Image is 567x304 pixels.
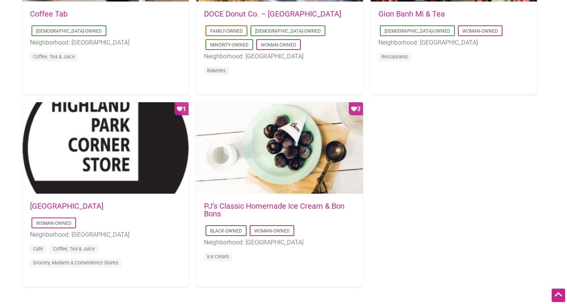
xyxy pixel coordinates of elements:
[385,28,450,34] a: [DEMOGRAPHIC_DATA]-Owned
[204,201,345,218] a: PJ’s Classic Homemade Ice Cream & Bon Bons
[254,228,290,234] a: Woman-Owned
[204,238,355,248] li: Neighborhood: [GEOGRAPHIC_DATA]
[204,51,355,61] li: Neighborhood: [GEOGRAPHIC_DATA]
[463,28,498,34] a: Woman-Owned
[552,289,565,302] div: Scroll Back to Top
[210,28,243,34] a: Family-Owned
[210,42,249,48] a: Minority-Owned
[210,228,242,234] a: Black-Owned
[30,230,181,240] li: Neighborhood: [GEOGRAPHIC_DATA]
[378,38,529,48] li: Neighborhood: [GEOGRAPHIC_DATA]
[30,201,103,211] a: [GEOGRAPHIC_DATA]
[53,246,95,252] a: Coffee, Tea & Juice
[33,246,43,252] a: Cafe
[30,9,68,18] a: Coffee Tab
[378,9,445,18] a: Gion Banh Mi & Tea
[33,54,75,60] a: Coffee, Tea & Juice
[207,254,229,259] a: Ice Cream
[204,9,341,18] a: DOCE Donut Co. – [GEOGRAPHIC_DATA]
[381,54,408,60] a: Restaurants
[36,28,102,34] a: [DEMOGRAPHIC_DATA]-Owned
[261,42,296,48] a: Woman-Owned
[33,260,118,266] a: Grocery, Markets & Convenience Stores
[30,38,181,48] li: Neighborhood: [GEOGRAPHIC_DATA]
[255,28,321,34] a: [DEMOGRAPHIC_DATA]-Owned
[207,68,226,73] a: Bakeries
[36,221,71,226] a: Woman-Owned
